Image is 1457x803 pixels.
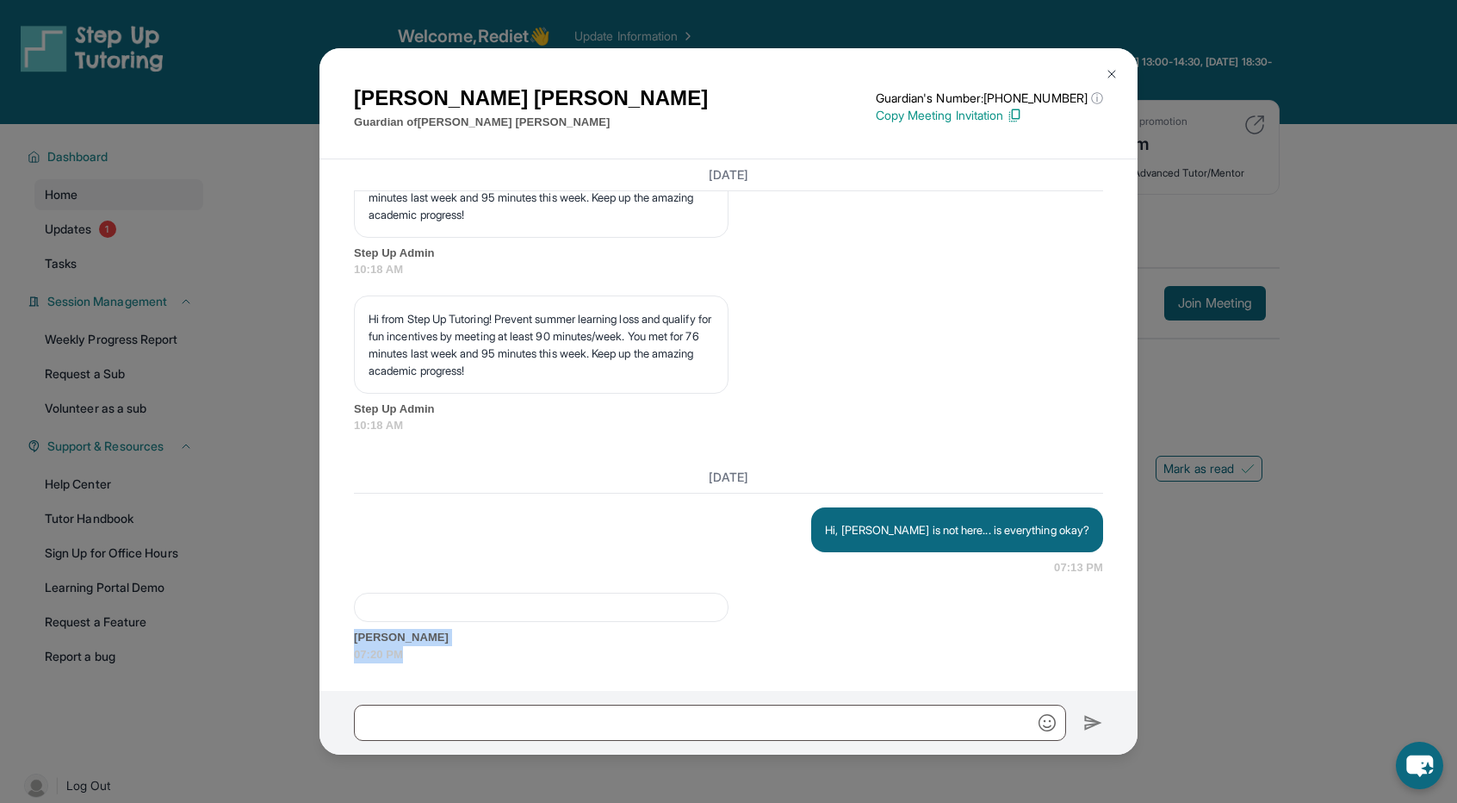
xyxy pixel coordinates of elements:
[354,83,708,114] h1: [PERSON_NAME] [PERSON_NAME]
[354,469,1103,486] h3: [DATE]
[1091,90,1103,107] span: ⓘ
[354,114,708,131] p: Guardian of [PERSON_NAME] [PERSON_NAME]
[369,310,714,379] p: Hi from Step Up Tutoring! Prevent summer learning loss and qualify for fun incentives by meeting ...
[354,166,1103,184] h3: [DATE]
[354,646,1103,663] span: 07:20 PM
[354,261,1103,278] span: 10:18 AM
[354,417,1103,434] span: 10:18 AM
[1105,67,1119,81] img: Close Icon
[1083,713,1103,733] img: Send icon
[354,245,1103,262] span: Step Up Admin
[876,90,1103,107] p: Guardian's Number: [PHONE_NUMBER]
[1054,559,1103,576] span: 07:13 PM
[876,107,1103,124] p: Copy Meeting Invitation
[354,629,1103,646] span: [PERSON_NAME]
[354,401,1103,418] span: Step Up Admin
[1007,108,1022,123] img: Copy Icon
[1396,742,1443,789] button: chat-button
[825,521,1089,538] p: Hi, [PERSON_NAME] is not here... is everything okay?
[1038,714,1056,731] img: Emoji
